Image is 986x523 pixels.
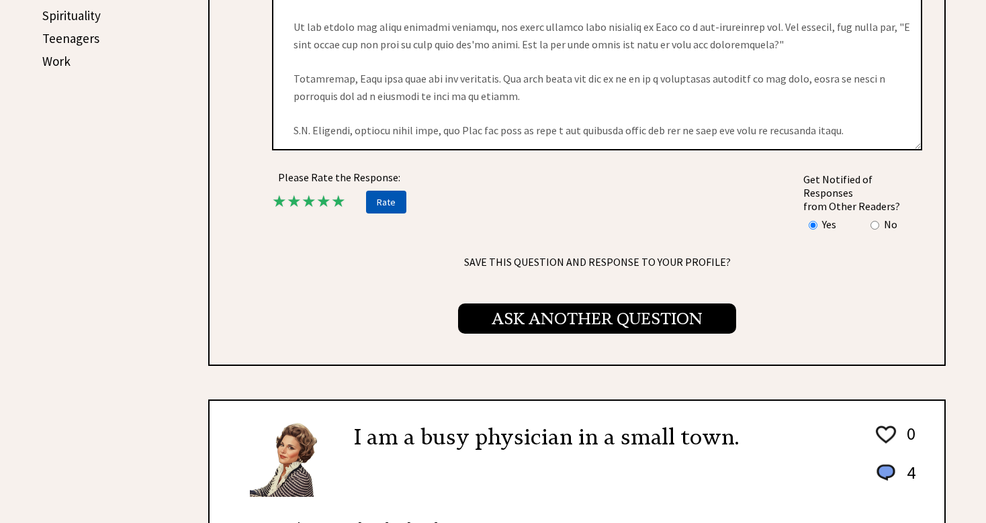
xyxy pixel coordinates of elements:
td: Get Notified of Responses from Other Readers? [803,172,921,213]
td: 4 [900,461,916,497]
iframe: Advertisement [40,107,175,510]
center: Please Rate the Response: [272,171,406,184]
span: Rate [366,191,406,213]
img: message_round%201.png [874,462,898,483]
span: ★ [287,191,302,211]
td: 0 [900,422,916,460]
a: Work [42,53,71,69]
a: Teenagers [42,30,99,46]
a: Spirituality [42,7,101,23]
span: SAVE THIS QUESTION AND RESPONSE TO YOUR PROFILE? [272,255,922,269]
span: Ask Another Question [458,303,736,334]
img: Ann6%20v2%20small.png [250,421,334,497]
span: ★ [302,191,316,211]
td: No [883,217,898,232]
h2: I am a busy physician in a small town. [354,421,739,453]
img: heart_outline%201.png [874,423,898,446]
td: Yes [821,217,837,232]
span: ★ [316,191,331,211]
span: ★ [331,191,346,211]
span: ★ [272,191,287,211]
